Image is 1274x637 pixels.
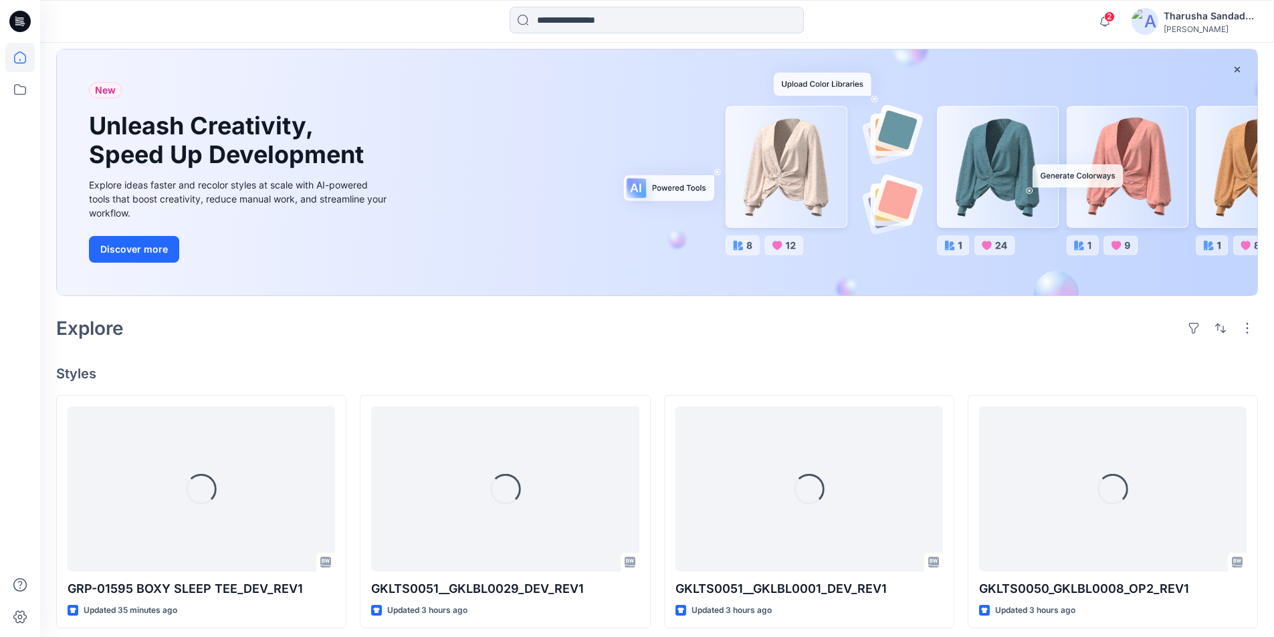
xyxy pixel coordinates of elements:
span: 2 [1104,11,1115,22]
img: avatar [1132,8,1158,35]
div: Explore ideas faster and recolor styles at scale with AI-powered tools that boost creativity, red... [89,178,390,220]
p: Updated 35 minutes ago [84,604,177,618]
div: Tharusha Sandadeepa [1164,8,1257,24]
h1: Unleash Creativity, Speed Up Development [89,112,370,169]
a: Discover more [89,236,390,263]
p: GKLTS0051__GKLBL0001_DEV_REV1 [675,580,943,598]
p: Updated 3 hours ago [692,604,772,618]
p: GKLTS0050_GKLBL0008_OP2_REV1 [979,580,1247,598]
p: GRP-01595 BOXY SLEEP TEE_DEV_REV1 [68,580,335,598]
span: New [95,82,116,98]
p: Updated 3 hours ago [995,604,1075,618]
h4: Styles [56,366,1258,382]
button: Discover more [89,236,179,263]
h2: Explore [56,317,124,339]
p: Updated 3 hours ago [387,604,467,618]
div: [PERSON_NAME] [1164,24,1257,34]
p: GKLTS0051__GKLBL0029_DEV_REV1 [371,580,639,598]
